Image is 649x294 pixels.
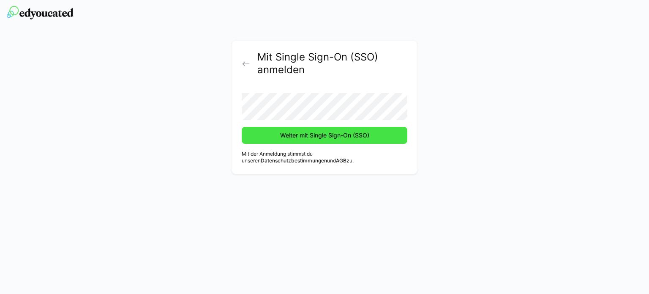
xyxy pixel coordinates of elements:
[261,157,327,164] a: Datenschutzbestimmungen
[242,151,407,164] p: Mit der Anmeldung stimmst du unseren und zu.
[242,127,407,144] button: Weiter mit Single Sign-On (SSO)
[279,131,371,140] span: Weiter mit Single Sign-On (SSO)
[336,157,346,164] a: AGB
[257,51,407,76] h2: Mit Single Sign-On (SSO) anmelden
[7,6,74,19] img: edyoucated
